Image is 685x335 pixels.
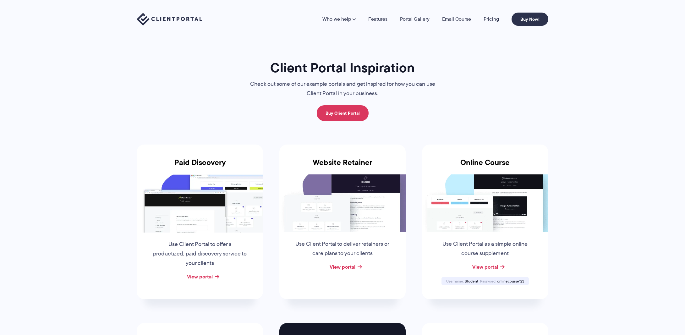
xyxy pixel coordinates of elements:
h3: Website Retainer [279,158,406,174]
a: Email Course [442,17,471,22]
a: Pricing [484,17,499,22]
span: Student [465,278,478,284]
p: Use Client Portal to offer a productized, paid discovery service to your clients [152,240,248,268]
a: Buy Now! [512,13,548,26]
p: Use Client Portal as a simple online course supplement [437,239,533,258]
h3: Paid Discovery [137,158,263,174]
a: View portal [330,263,355,271]
h1: Client Portal Inspiration [237,59,448,76]
a: Buy Client Portal [317,105,369,121]
p: Check out some of our example portals and get inspired for how you can use Client Portal in your ... [237,80,448,98]
h3: Online Course [422,158,548,174]
a: Portal Gallery [400,17,430,22]
a: Who we help [322,17,356,22]
span: Password [480,278,496,284]
a: View portal [472,263,498,271]
span: Username [446,278,464,284]
a: View portal [187,273,213,280]
p: Use Client Portal to deliver retainers or care plans to your clients [295,239,390,258]
a: Features [368,17,387,22]
span: onlinecourse123 [497,278,524,284]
